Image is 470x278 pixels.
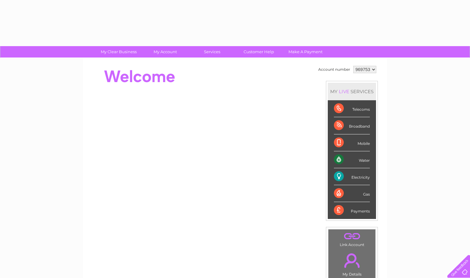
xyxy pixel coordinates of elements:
[330,231,374,242] a: .
[187,46,237,58] a: Services
[334,117,370,134] div: Broadband
[280,46,331,58] a: Make A Payment
[334,168,370,185] div: Electricity
[330,250,374,271] a: .
[317,64,352,75] td: Account number
[328,83,376,100] div: MY SERVICES
[140,46,191,58] a: My Account
[334,151,370,168] div: Water
[334,134,370,151] div: Mobile
[334,185,370,202] div: Gas
[328,229,376,248] td: Link Account
[334,100,370,117] div: Telecoms
[334,202,370,219] div: Payments
[338,89,351,94] div: LIVE
[93,46,144,58] a: My Clear Business
[233,46,284,58] a: Customer Help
